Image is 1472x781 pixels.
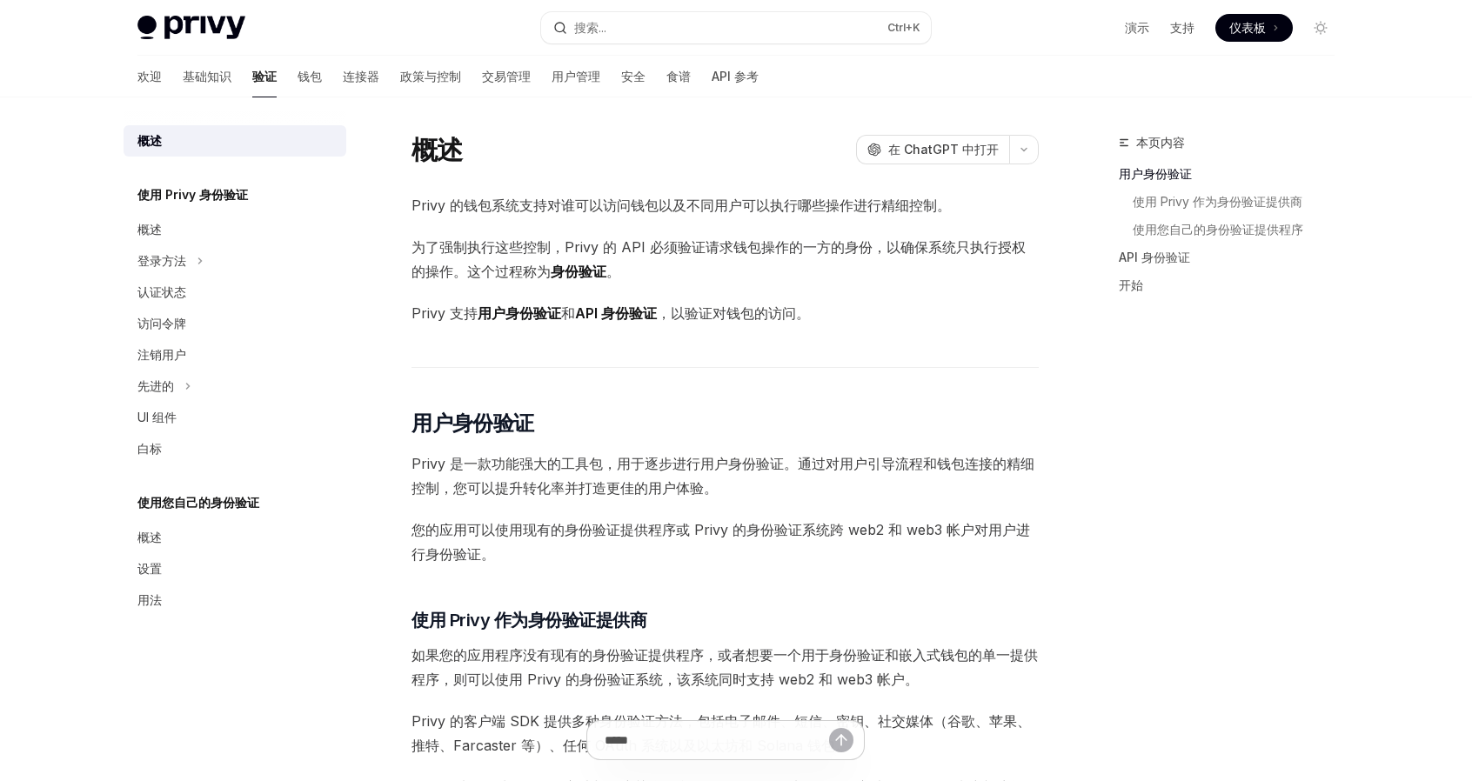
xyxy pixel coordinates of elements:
font: 演示 [1125,20,1149,35]
a: 演示 [1125,19,1149,37]
font: API 身份验证 [575,304,657,322]
a: UI 组件 [124,402,346,433]
a: 仪表板 [1215,14,1293,42]
a: API 身份验证 [1119,244,1348,271]
font: 连接器 [343,69,379,83]
a: 安全 [621,56,646,97]
font: 概述 [137,133,162,148]
a: 设置 [124,553,346,584]
button: 切换暗模式 [1307,14,1335,42]
font: 交易管理 [482,69,531,83]
a: 政策与控制 [400,56,461,97]
font: 安全 [621,69,646,83]
a: 概述 [124,522,346,553]
font: 白标 [137,441,162,456]
a: 注销用户 [124,339,346,370]
font: 和 [561,304,575,322]
font: 用户身份验证 [478,304,561,322]
a: 支持 [1170,19,1194,37]
font: 如果您的应用程序没有现有的身份验证提供程序，或者想要一个用于身份验证和嵌入式钱包的单一提供程序，则可以使用 Privy 的身份验证系统，该系统同时支持 web2 和 web3 帐户。 [411,646,1038,688]
button: 搜索...Ctrl+K [541,12,931,43]
font: 概述 [137,530,162,544]
font: 用户身份验证 [411,411,533,436]
a: API 参考 [712,56,759,97]
font: 欢迎 [137,69,162,83]
font: 身份验证 [551,263,606,280]
font: 您的应用可以使用现有的身份验证提供程序或 Privy 的身份验证系统跨 web2 和 web3 帐户对用户进行身份验证。 [411,521,1030,563]
a: 使用您自己的身份验证提供程序 [1133,216,1348,244]
font: 设置 [137,561,162,576]
a: 钱包 [298,56,322,97]
font: 登录方法 [137,253,186,268]
font: 注销用户 [137,347,186,362]
font: 搜索... [574,20,606,35]
font: 用法 [137,592,162,607]
a: 基础知识 [183,56,231,97]
a: 交易管理 [482,56,531,97]
font: 政策与控制 [400,69,461,83]
font: 使用 Privy 身份验证 [137,187,248,202]
font: 用户管理 [552,69,600,83]
font: 支持 [1170,20,1194,35]
font: Privy 的钱包系统支持对谁可以访问钱包以及不同用户可以执行哪些操作进行精细控制。 [411,197,951,214]
font: Privy 支持 [411,304,478,322]
a: 用户管理 [552,56,600,97]
font: 用户身份验证 [1119,166,1192,181]
font: 在 ChatGPT 中打开 [888,142,999,157]
a: 用户身份验证 [1119,160,1348,188]
font: 为了强制执行这些控制，Privy 的 API 必须验证请求钱包操作的一方的身份，以确保系统只执行授权的操作。这个过程称为 [411,238,1026,280]
font: 认证状态 [137,284,186,299]
font: 。 [606,263,620,280]
font: +K [906,21,920,34]
a: 概述 [124,214,346,245]
font: Ctrl [887,21,906,34]
font: 本页内容 [1136,135,1185,150]
font: 验证 [252,69,277,83]
a: 概述 [124,125,346,157]
font: 钱包 [298,69,322,83]
font: 访问令牌 [137,316,186,330]
font: 基础知识 [183,69,231,83]
font: 概述 [137,222,162,237]
a: 食谱 [666,56,691,97]
a: 连接器 [343,56,379,97]
img: 灯光标志 [137,16,245,40]
font: API 参考 [712,69,759,83]
button: 在 ChatGPT 中打开 [856,135,1009,164]
a: 访问令牌 [124,308,346,339]
a: 开始 [1119,271,1348,299]
a: 欢迎 [137,56,162,97]
font: 使用您自己的身份验证提供程序 [1133,222,1303,237]
font: 使用您自己的身份验证 [137,495,259,510]
font: 食谱 [666,69,691,83]
font: 使用 Privy 作为身份验证提供商 [411,610,646,631]
font: UI 组件 [137,410,177,424]
a: 验证 [252,56,277,97]
font: 使用 Privy 作为身份验证提供商 [1133,194,1302,209]
font: Privy 是一款功能强大的工具包，用于逐步进行用户身份验证。通过对用户引导流程和钱包连接的精细控制，您可以提升转化率并打造更佳的用户体验。 [411,455,1034,497]
a: 白标 [124,433,346,464]
a: 认证状态 [124,277,346,308]
font: 仪表板 [1229,20,1266,35]
font: 概述 [411,134,463,165]
font: ，以验证对钱包的访问。 [657,304,810,322]
font: 先进的 [137,378,174,393]
button: 发送消息 [829,728,853,752]
a: 用法 [124,584,346,616]
font: 开始 [1119,277,1143,292]
a: 使用 Privy 作为身份验证提供商 [1133,188,1348,216]
font: Privy 的客户端 SDK 提供多种身份验证方法，包括电子邮件、短信、密钥、社交媒体（谷歌、苹果、推特、Farcaster 等）、任何 OAuth 系统以及以太坊和 Solana 钱包。 [411,712,1031,754]
font: API 身份验证 [1119,250,1190,264]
